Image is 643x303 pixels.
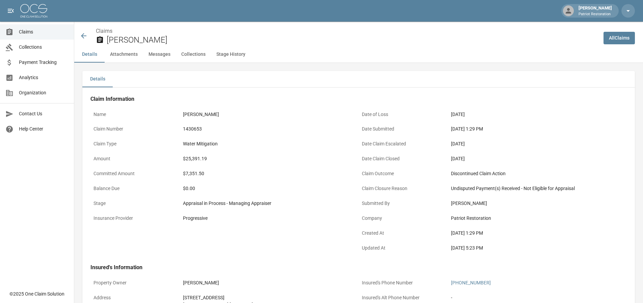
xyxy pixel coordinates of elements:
a: Claims [96,28,112,34]
div: Undisputed Payment(s) Received - Not Eligible for Appraisal [451,185,624,192]
div: [PERSON_NAME] [576,5,615,17]
p: Date Submitted [359,122,448,136]
span: Claims [19,28,69,36]
h4: Claim Information [90,96,627,102]
div: 1430653 [183,125,356,133]
button: Details [74,46,105,63]
div: [PERSON_NAME] [183,111,356,118]
h4: Insured's Information [90,264,627,271]
span: Contact Us [19,110,69,117]
div: [DATE] 1:29 PM [451,125,624,133]
p: Created At [359,227,448,240]
span: Payment Tracking [19,59,69,66]
p: Balance Due [90,182,180,195]
p: Date of Loss [359,108,448,121]
p: Insurance Provider [90,212,180,225]
div: Appraisal in Process - Managing Appraiser [183,200,356,207]
a: AllClaims [604,32,635,44]
p: Claim Outcome [359,167,448,180]
p: Amount [90,152,180,165]
span: Analytics [19,74,69,81]
p: Submitted By [359,197,448,210]
button: Collections [176,46,211,63]
span: Help Center [19,125,69,133]
img: ocs-logo-white-transparent.png [20,4,47,18]
div: - [451,294,624,301]
p: Name [90,108,180,121]
div: [DATE] 1:29 PM [451,230,624,237]
div: [DATE] [451,111,624,118]
div: [DATE] [451,155,624,162]
button: open drawer [4,4,18,18]
p: Claim Number [90,122,180,136]
button: Stage History [211,46,251,63]
div: $0.00 [183,185,356,192]
p: Date Claim Closed [359,152,448,165]
div: Discontinued Claim Action [451,170,624,177]
div: [STREET_ADDRESS] [183,294,356,301]
div: © 2025 One Claim Solution [9,290,64,297]
p: Claim Type [90,137,180,150]
div: details tabs [82,71,635,87]
button: Details [82,71,113,87]
button: Attachments [105,46,143,63]
p: Patriot Restoration [579,11,612,17]
div: [DATE] 5:23 PM [451,244,624,252]
div: Water Mitigation [183,140,356,147]
span: Collections [19,44,69,51]
p: Date Claim Escalated [359,137,448,150]
p: Claim Closure Reason [359,182,448,195]
div: anchor tabs [74,46,643,63]
div: [PERSON_NAME] [183,279,356,286]
h2: [PERSON_NAME] [107,35,598,45]
div: $7,351.50 [183,170,356,177]
p: Stage [90,197,180,210]
button: Messages [143,46,176,63]
p: Updated At [359,241,448,255]
div: [DATE] [451,140,624,147]
div: [PERSON_NAME] [451,200,624,207]
div: $25,391.19 [183,155,356,162]
div: Progressive [183,215,356,222]
a: [PHONE_NUMBER] [451,280,491,285]
nav: breadcrumb [96,27,598,35]
span: Organization [19,89,69,96]
div: Patriot Restoration [451,215,624,222]
p: Company [359,212,448,225]
p: Insured's Phone Number [359,276,448,289]
p: Committed Amount [90,167,180,180]
p: Property Owner [90,276,180,289]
